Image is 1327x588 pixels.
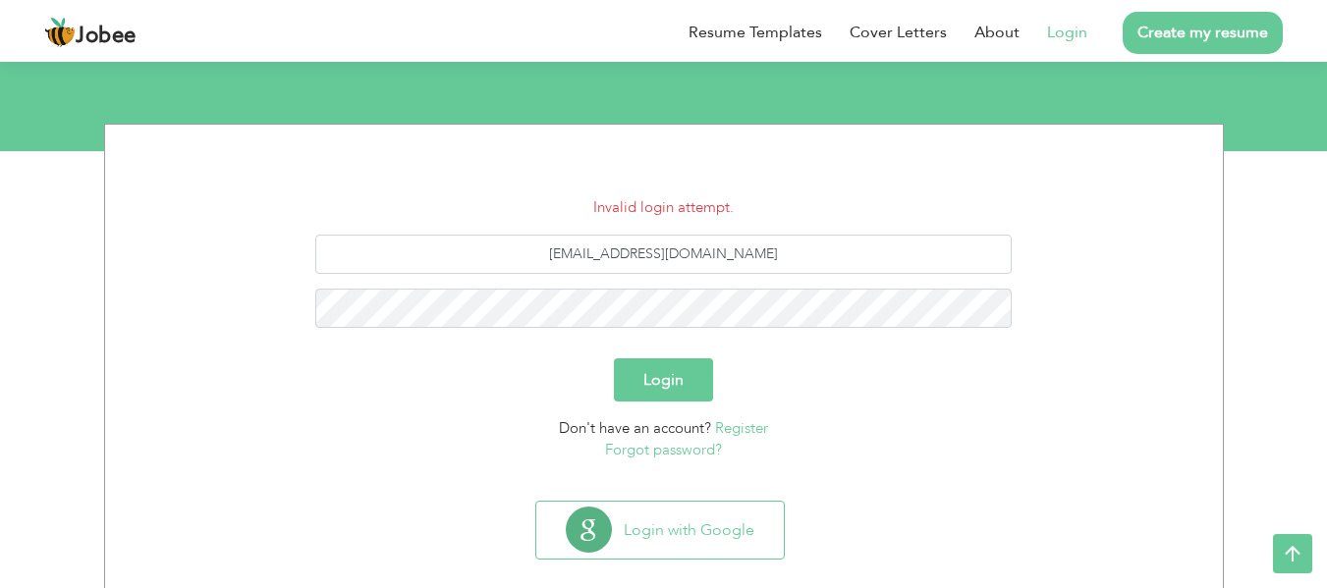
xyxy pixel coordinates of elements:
[605,440,722,459] a: Forgot password?
[536,502,784,559] button: Login with Google
[1123,12,1283,54] a: Create my resume
[715,418,768,438] a: Register
[689,21,822,44] a: Resume Templates
[974,21,1020,44] a: About
[1047,21,1087,44] a: Login
[850,21,947,44] a: Cover Letters
[315,235,1012,274] input: Email
[44,17,76,48] img: jobee.io
[44,17,137,48] a: Jobee
[614,358,713,401] button: Login
[559,418,711,438] span: Don't have an account?
[120,196,1208,219] li: Invalid login attempt.
[76,26,137,47] span: Jobee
